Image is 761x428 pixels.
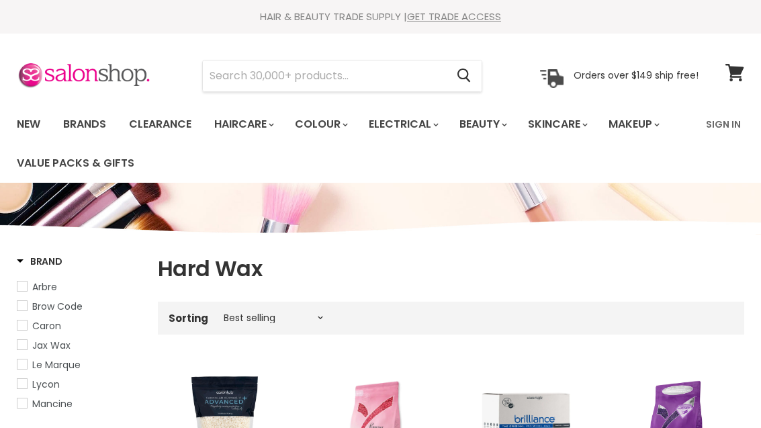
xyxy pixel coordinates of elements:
a: New [7,110,50,138]
button: Search [446,60,482,91]
span: Mancine [32,397,73,411]
p: Orders over $149 ship free! [574,69,699,81]
a: GET TRADE ACCESS [407,9,501,24]
a: Le Marque [17,357,141,372]
a: Electrical [359,110,447,138]
label: Sorting [169,312,208,324]
a: Jax Wax [17,338,141,353]
a: Skincare [518,110,596,138]
input: Search [203,60,446,91]
a: Haircare [204,110,282,138]
span: Caron [32,319,61,333]
a: Brow Code [17,299,141,314]
a: Brands [53,110,116,138]
a: Sign In [698,110,749,138]
ul: Main menu [7,105,698,183]
form: Product [202,60,482,92]
span: Jax Wax [32,339,71,352]
a: Value Packs & Gifts [7,149,144,177]
a: Colour [285,110,356,138]
a: Clearance [119,110,202,138]
h1: Hard Wax [158,255,744,283]
span: Le Marque [32,358,81,372]
span: Lycon [32,378,60,391]
span: Arbre [32,280,57,294]
h3: Brand [17,255,62,268]
a: Lycon [17,377,141,392]
a: Caron [17,318,141,333]
a: Beauty [449,110,515,138]
span: Brow Code [32,300,83,313]
a: Arbre [17,280,141,294]
a: Mancine [17,396,141,411]
a: Makeup [598,110,668,138]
